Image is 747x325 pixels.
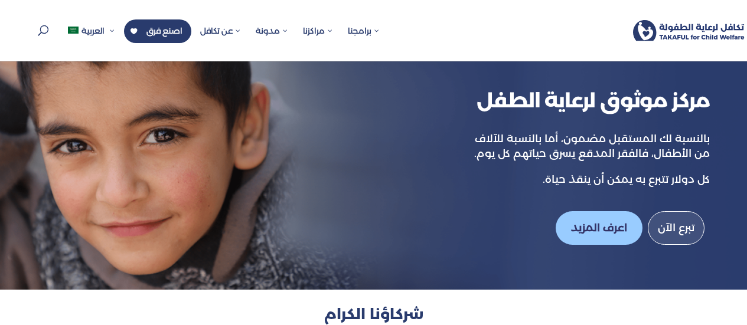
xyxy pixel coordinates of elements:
[342,19,386,61] a: برامجنا
[348,25,380,36] span: برامجنا
[556,211,642,245] a: اعرف المزيد
[474,132,710,172] p: بالنسبة لك المستقبل مضمون، أما بالنسبة للآلاف من الأطفال، فالفقر المدقع يسرق حياتهم كل يوم.
[81,25,105,36] span: العربية
[62,19,121,61] a: العربية
[474,172,710,188] p: كل دولار تتبرع به يمكن أن ينقذ حياة.
[303,25,333,36] span: مراكزنا
[633,20,745,41] img: Takaful
[648,211,704,245] a: تبرع الآن
[297,19,339,61] a: مراكزنا
[256,25,288,36] span: مدونة
[146,25,182,36] span: اصنع فرق
[250,19,294,61] a: مدونة
[477,88,710,113] span: مركز موثوق لرعاية الطفل
[194,19,247,61] a: عن تكافل
[124,19,191,43] a: اصنع فرق
[200,25,241,36] span: عن تكافل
